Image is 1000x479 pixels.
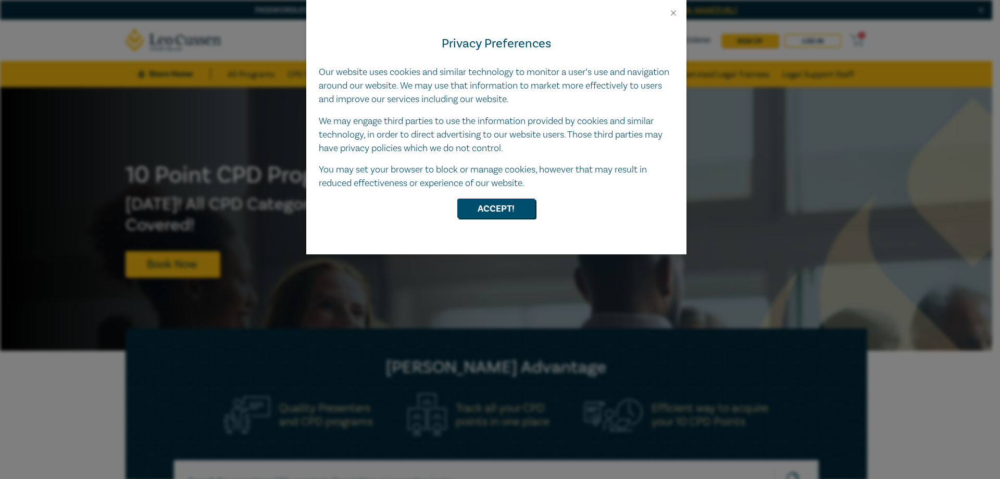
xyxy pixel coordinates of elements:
[319,66,674,106] p: Our website uses cookies and similar technology to monitor a user’s use and navigation around our...
[319,115,674,155] p: We may engage third parties to use the information provided by cookies and similar technology, in...
[319,163,674,190] p: You may set your browser to block or manage cookies, however that may result in reduced effective...
[319,34,674,53] h4: Privacy Preferences
[457,199,535,218] button: Accept!
[669,8,678,18] button: Close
